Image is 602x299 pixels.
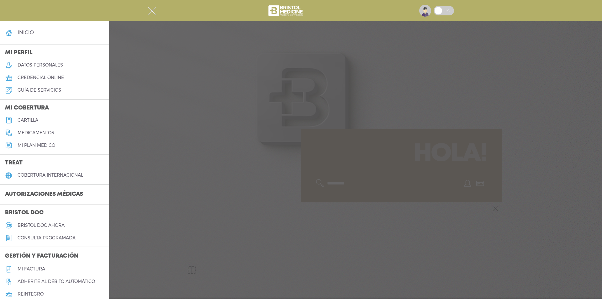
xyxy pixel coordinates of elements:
[419,5,431,17] img: profile-placeholder.svg
[18,75,64,80] h5: credencial online
[18,143,55,148] h5: Mi plan médico
[18,279,95,284] h5: Adherite al débito automático
[18,266,45,272] h5: Mi factura
[18,88,61,93] h5: guía de servicios
[18,118,38,123] h5: cartilla
[18,130,54,136] h5: medicamentos
[18,291,44,297] h5: reintegro
[18,173,83,178] h5: cobertura internacional
[148,7,156,15] img: Cober_menu-close-white.svg
[18,62,63,68] h5: datos personales
[18,235,76,241] h5: consulta programada
[267,3,305,18] img: bristol-medicine-blanco.png
[18,29,34,35] h4: inicio
[18,223,65,228] h5: Bristol doc ahora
